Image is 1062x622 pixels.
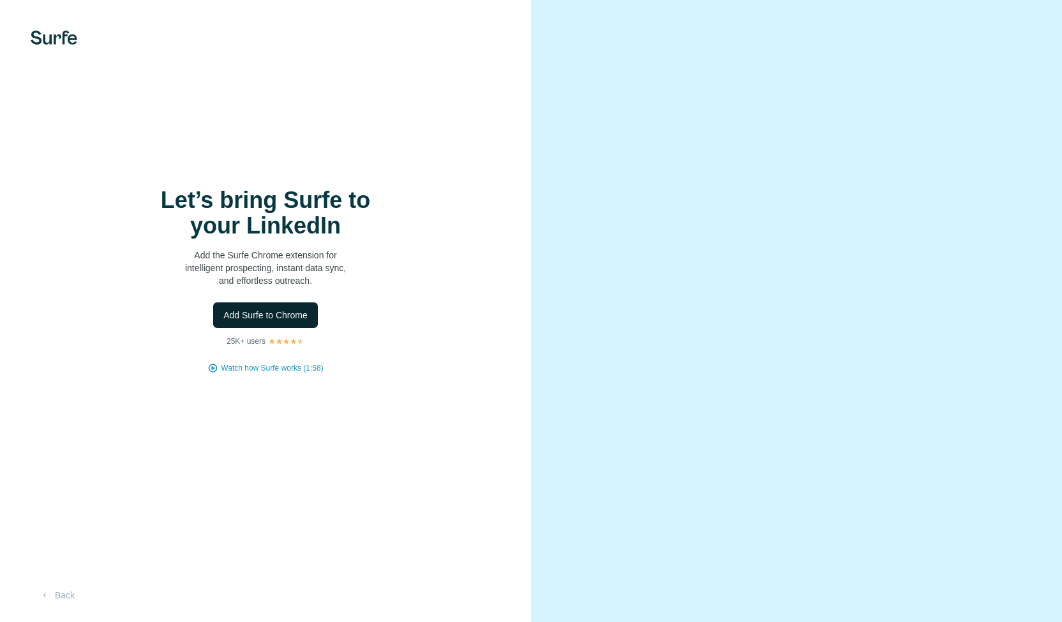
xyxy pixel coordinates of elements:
img: Rating Stars [268,337,304,345]
button: Watch how Surfe works (1:58) [221,362,323,374]
span: Add Surfe to Chrome [223,309,308,322]
img: Surfe's logo [31,31,77,45]
h1: Let’s bring Surfe to your LinkedIn [138,188,393,239]
button: Add Surfe to Chrome [213,302,318,328]
button: Back [31,584,84,607]
p: Add the Surfe Chrome extension for intelligent prospecting, instant data sync, and effortless out... [138,249,393,287]
p: 25K+ users [227,336,265,347]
